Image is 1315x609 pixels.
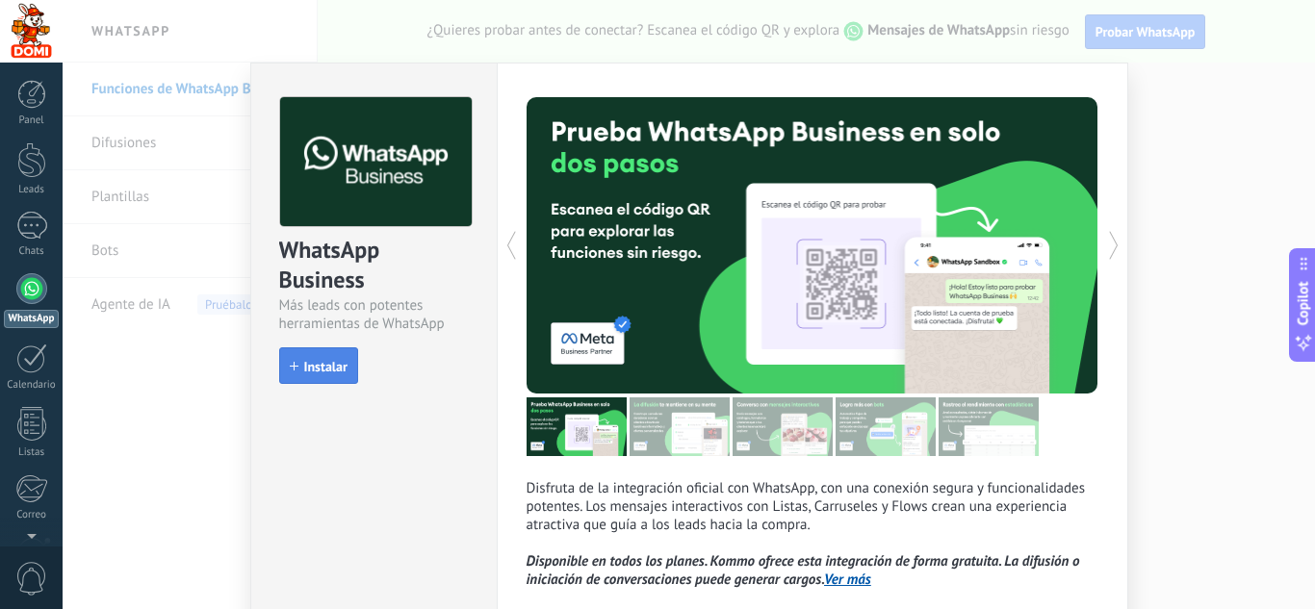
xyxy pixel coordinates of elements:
div: WhatsApp [4,310,59,328]
div: Leads [4,184,60,196]
img: tour_image_cc377002d0016b7ebaeb4dbe65cb2175.png [939,397,1039,456]
img: tour_image_62c9952fc9cf984da8d1d2aa2c453724.png [836,397,936,456]
div: Correo [4,509,60,521]
div: Calendario [4,379,60,392]
div: Panel [4,114,60,127]
div: Listas [4,446,60,459]
img: tour_image_1009fe39f4f058b759f0df5a2b7f6f06.png [733,397,833,456]
button: Instalar [279,347,358,384]
div: WhatsApp Business [279,235,469,296]
img: tour_image_cc27419dad425b0ae96c2716632553fa.png [630,397,730,456]
img: tour_image_7a4924cebc22ed9e3259523e50fe4fd6.png [527,397,627,456]
i: Disponible en todos los planes. Kommo ofrece esta integración de forma gratuita. La difusión o in... [527,552,1080,589]
div: Más leads con potentes herramientas de WhatsApp [279,296,469,333]
span: Copilot [1294,281,1313,325]
img: logo_main.png [280,97,472,227]
div: Chats [4,245,60,258]
p: Disfruta de la integración oficial con WhatsApp, con una conexión segura y funcionalidades potent... [527,479,1098,589]
a: Ver más [824,571,871,589]
span: Instalar [304,360,348,373]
